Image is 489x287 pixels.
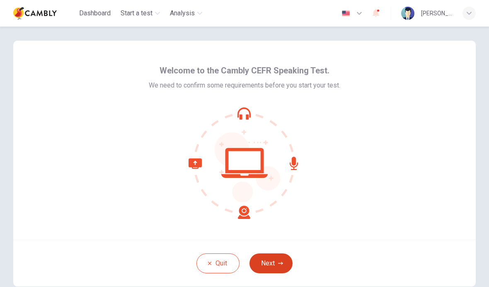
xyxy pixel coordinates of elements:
[117,6,163,21] button: Start a test
[249,253,293,273] button: Next
[196,253,240,273] button: Quit
[170,8,195,18] span: Analysis
[421,8,453,18] div: [PERSON_NAME]
[160,64,329,77] span: Welcome to the Cambly CEFR Speaking Test.
[79,8,111,18] span: Dashboard
[76,6,114,21] button: Dashboard
[167,6,206,21] button: Analysis
[121,8,153,18] span: Start a test
[13,5,57,22] img: Cambly logo
[341,10,351,17] img: en
[401,7,414,20] img: Profile picture
[149,80,340,90] span: We need to confirm some requirements before you start your test.
[13,5,76,22] a: Cambly logo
